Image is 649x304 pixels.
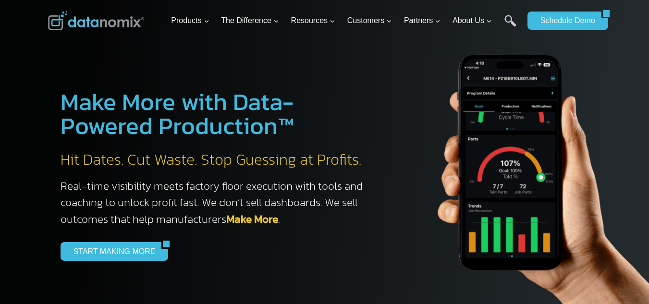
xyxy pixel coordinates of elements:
h3: Real-time visibility meets factory floor execution with tools and coaching to unlock profit fast.... [61,178,373,228]
span: Partners [404,14,441,27]
nav: Primary Navigation [167,5,523,36]
span: Customers [347,14,392,27]
a: Search [504,15,516,36]
span: Resources [291,14,335,27]
h2: Hit Dates. Cut Waste. Stop Guessing at Profits. [61,150,373,170]
a: START MAKING MORE [61,242,162,260]
a: Schedule Demo [527,12,601,30]
h1: Make More with Data-Powered Production™ [61,90,373,138]
a: Make More [226,211,278,227]
iframe: Popup CTA [5,134,159,299]
span: The Difference [221,14,279,27]
span: About Us [453,14,492,27]
span: Products [171,14,209,27]
img: Datanomix [48,11,144,30]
